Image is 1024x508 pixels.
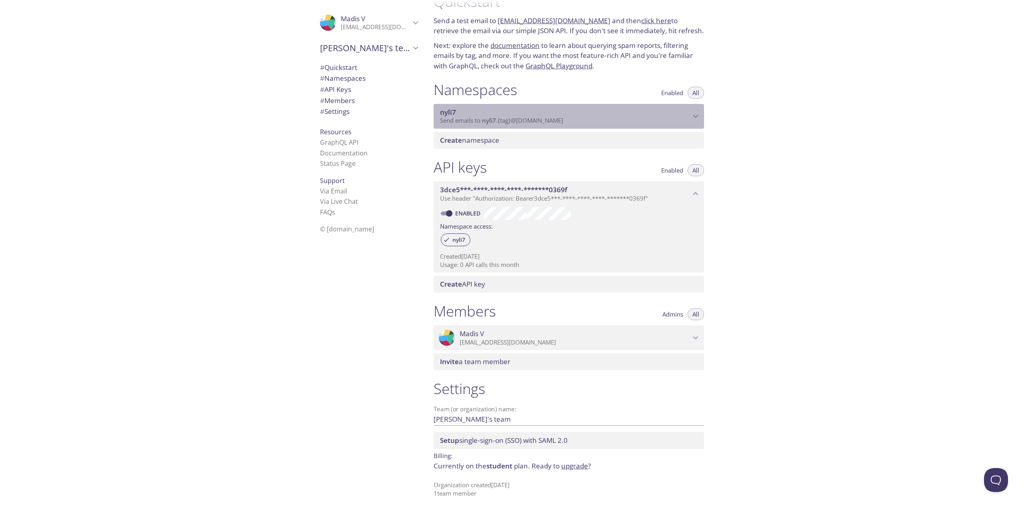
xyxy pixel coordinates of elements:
[434,104,704,129] div: nyli7 namespace
[460,339,690,347] p: [EMAIL_ADDRESS][DOMAIN_NAME]
[320,176,345,185] span: Support
[490,41,540,50] a: documentation
[440,108,456,117] span: nyli7
[434,481,704,498] p: Organization created [DATE] 1 team member
[320,42,410,54] span: [PERSON_NAME]'s team
[440,279,462,289] span: Create
[561,461,588,470] a: upgrade
[434,325,704,350] div: Madis V
[688,308,704,320] button: All
[688,87,704,99] button: All
[641,16,671,25] a: click here
[532,461,591,470] span: Ready to ?
[434,353,704,370] div: Invite a team member
[314,84,424,95] div: API Keys
[320,107,324,116] span: #
[314,38,424,58] div: Madis's team
[448,236,470,243] span: nyli7
[320,159,356,168] a: Status Page
[688,164,704,176] button: All
[482,116,496,124] span: nyli7
[440,279,485,289] span: API key
[320,96,355,105] span: Members
[440,135,462,145] span: Create
[526,61,592,70] a: GraphQL Playground
[320,197,358,206] a: Via Live Chat
[320,107,350,116] span: Settings
[434,302,496,320] h1: Members
[320,127,352,136] span: Resources
[656,87,688,99] button: Enabled
[460,329,484,338] span: Madis V
[434,432,704,449] div: Setup SSO
[341,14,365,23] span: Madis V
[658,308,688,320] button: Admins
[454,209,484,217] a: Enabled
[434,276,704,293] div: Create API Key
[434,132,704,149] div: Create namespace
[440,135,499,145] span: namespace
[440,436,459,445] span: Setup
[320,208,335,217] a: FAQ
[434,16,704,36] p: Send a test email to and then to retrieve the email via our simple JSON API. If you don't see it ...
[434,449,704,461] p: Billing:
[434,461,704,471] p: Currently on the plan.
[440,357,510,366] span: a team member
[440,436,568,445] span: single-sign-on (SSO) with SAML 2.0
[320,149,368,157] a: Documentation
[434,158,487,176] h1: API keys
[320,74,366,83] span: Namespaces
[341,23,410,31] p: [EMAIL_ADDRESS][DOMAIN_NAME]
[434,81,517,99] h1: Namespaces
[320,74,324,83] span: #
[434,406,517,412] label: Team (or organization) name:
[486,461,512,470] span: student
[320,63,357,72] span: Quickstart
[320,85,324,94] span: #
[332,208,335,217] span: s
[314,106,424,117] div: Team Settings
[320,63,324,72] span: #
[314,10,424,36] div: Madis V
[320,187,347,195] a: Via Email
[984,468,1008,492] iframe: Help Scout Beacon - Open
[314,62,424,73] div: Quickstart
[656,164,688,176] button: Enabled
[440,252,698,261] p: Created [DATE]
[498,16,610,25] a: [EMAIL_ADDRESS][DOMAIN_NAME]
[320,138,358,147] a: GraphQL API
[441,233,470,246] div: nyli7
[434,40,704,71] p: Next: explore the to learn about querying spam reports, filtering emails by tag, and more. If you...
[320,96,324,105] span: #
[440,220,493,231] label: Namespace access:
[434,380,704,398] h1: Settings
[314,73,424,84] div: Namespaces
[320,225,374,233] span: © [DOMAIN_NAME]
[440,261,698,269] p: Usage: 0 API calls this month
[320,85,351,94] span: API Keys
[440,357,459,366] span: Invite
[314,95,424,106] div: Members
[440,116,563,124] span: Send emails to . {tag} @[DOMAIN_NAME]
